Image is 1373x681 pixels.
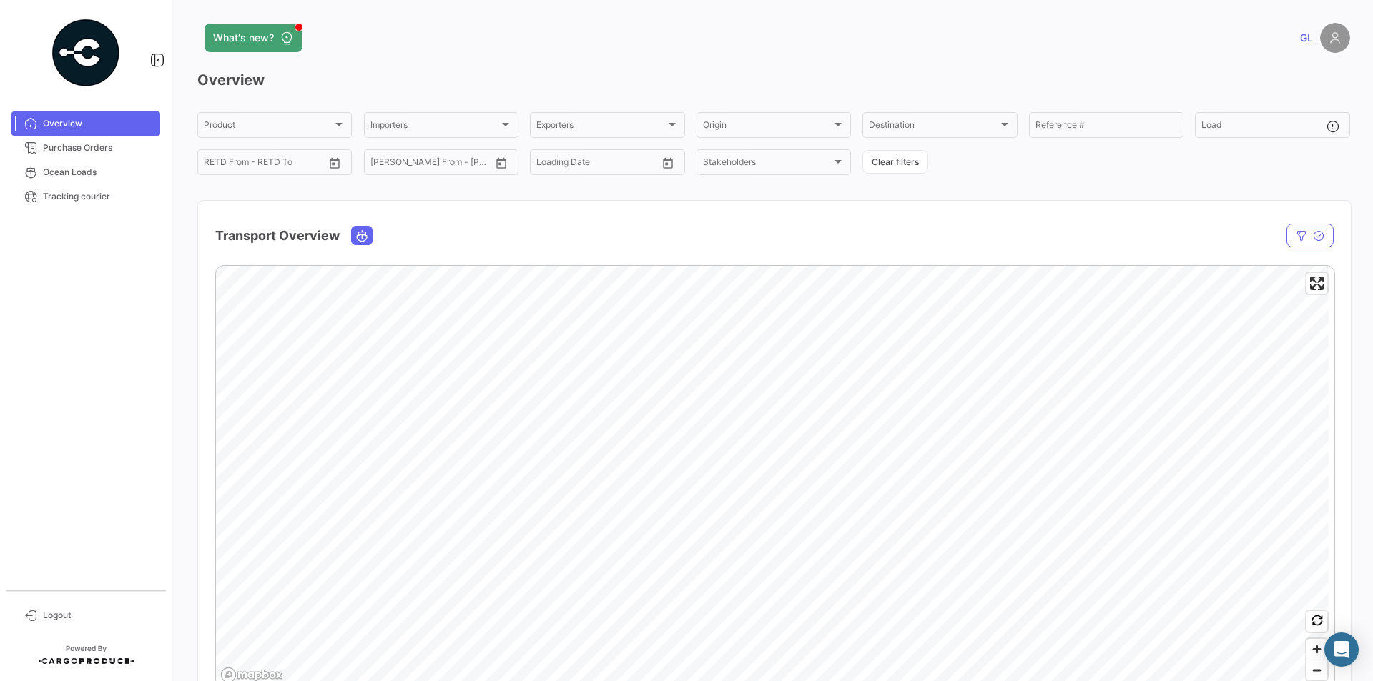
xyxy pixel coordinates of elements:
[11,160,160,184] a: Ocean Loads
[1306,639,1327,660] button: Zoom in
[11,136,160,160] a: Purchase Orders
[370,122,499,132] span: Importers
[204,159,224,169] input: From
[43,166,154,179] span: Ocean Loads
[11,184,160,209] a: Tracking courier
[43,190,154,203] span: Tracking courier
[1306,273,1327,294] button: Enter fullscreen
[657,152,679,174] button: Open calendar
[400,159,458,169] input: To
[324,152,345,174] button: Open calendar
[234,159,291,169] input: To
[43,141,154,154] span: Purchase Orders
[1306,660,1327,680] span: Zoom out
[352,227,372,244] button: Ocean
[204,122,333,132] span: Product
[370,159,390,169] input: From
[1300,31,1313,45] span: GL
[536,122,665,132] span: Exporters
[11,111,160,136] a: Overview
[703,159,832,169] span: Stakeholders
[536,159,556,169] input: From
[43,609,154,622] span: Logout
[566,159,624,169] input: To
[1306,660,1327,680] button: Zoom out
[869,122,998,132] span: Destination
[1324,632,1359,667] div: Abrir Intercom Messenger
[703,122,832,132] span: Origin
[50,17,122,89] img: powered-by.png
[215,226,340,246] h4: Transport Overview
[491,152,512,174] button: Open calendar
[1320,23,1350,53] img: placeholder-user.png
[205,24,302,52] button: What's new?
[197,70,1350,90] h3: Overview
[43,117,154,130] span: Overview
[213,31,274,45] span: What's new?
[862,150,928,174] button: Clear filters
